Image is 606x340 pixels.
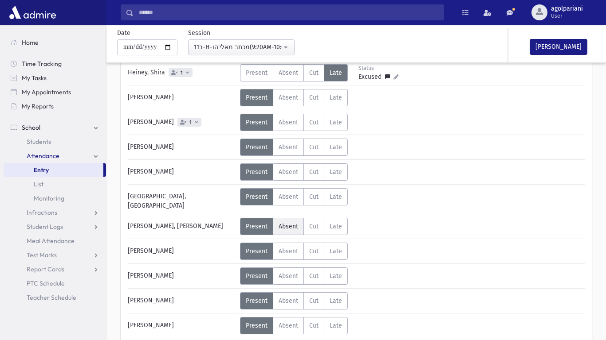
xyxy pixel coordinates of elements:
span: Late [330,272,342,280]
div: [PERSON_NAME] [123,292,240,309]
span: Test Marks [27,251,57,259]
span: Absent [279,168,298,176]
span: List [34,180,43,188]
div: [PERSON_NAME] [123,163,240,181]
button: [PERSON_NAME] [530,39,587,55]
span: Present [246,322,268,329]
div: [PERSON_NAME] [123,139,240,156]
span: Absent [279,223,298,230]
span: Infractions [27,209,57,216]
span: My Appointments [22,88,71,96]
a: Infractions [4,205,106,220]
span: Late [330,193,342,201]
span: Cut [309,193,319,201]
div: [PERSON_NAME] [123,317,240,334]
button: 11ב-H-מכתב מאלי'הו(9:20AM-10:03AM) [188,39,295,55]
span: Cut [309,94,319,101]
span: Cut [309,247,319,255]
a: Home [4,35,106,50]
div: AttTypes [240,89,348,106]
span: Present [246,94,268,101]
div: AttTypes [240,243,348,260]
span: Present [246,193,268,201]
span: Present [246,69,268,77]
span: Absent [279,143,298,151]
span: Attendance [27,152,59,160]
span: Time Tracking [22,60,62,68]
span: Present [246,223,268,230]
label: Session [188,28,210,38]
div: AttTypes [240,292,348,309]
span: Teacher Schedule [27,294,76,301]
span: Present [246,272,268,280]
div: [PERSON_NAME] [123,243,240,260]
span: User [551,12,583,19]
a: My Appointments [4,85,106,99]
span: Absent [279,272,298,280]
div: Heiney, Shira [123,64,240,81]
span: Absent [279,247,298,255]
a: PTC Schedule [4,276,106,290]
span: Cut [309,143,319,151]
span: 1 [179,70,185,76]
span: School [22,124,40,131]
span: Late [330,223,342,230]
span: Student Logs [27,223,63,231]
a: Student Logs [4,220,106,234]
a: Monitoring [4,191,106,205]
a: School [4,120,106,135]
a: My Reports [4,99,106,113]
a: Attendance [4,149,106,163]
span: My Reports [22,102,54,110]
span: Absent [279,69,298,77]
a: Teacher Schedule [4,290,106,305]
span: Late [330,119,342,126]
div: AttTypes [240,139,348,156]
span: Cut [309,223,319,230]
span: Home [22,39,39,46]
span: Late [330,247,342,255]
div: Status [358,64,398,72]
span: Present [246,143,268,151]
span: Cut [309,119,319,126]
div: [PERSON_NAME] [123,89,240,106]
input: Search [134,4,444,20]
span: Cut [309,168,319,176]
div: AttTypes [240,218,348,235]
span: Late [330,143,342,151]
a: Meal Attendance [4,234,106,248]
div: [PERSON_NAME] [123,114,240,131]
span: Present [246,119,268,126]
a: Students [4,135,106,149]
span: Late [330,69,342,77]
span: Entry [34,166,49,174]
span: Cut [309,69,319,77]
div: AttTypes [240,267,348,285]
span: PTC Schedule [27,279,65,287]
span: 1 [188,120,193,125]
span: My Tasks [22,74,47,82]
span: Cut [309,272,319,280]
a: Entry [4,163,103,177]
span: Meal Attendance [27,237,75,245]
div: 11ב-H-מכתב מאלי'הו(9:20AM-10:03AM) [194,42,282,52]
span: Monitoring [34,194,64,202]
div: [PERSON_NAME] [123,267,240,285]
span: agolpariani [551,5,583,12]
span: Present [246,247,268,255]
span: Late [330,297,342,305]
span: Present [246,168,268,176]
div: [GEOGRAPHIC_DATA], [GEOGRAPHIC_DATA] [123,188,240,210]
a: My Tasks [4,71,106,85]
img: AdmirePro [7,4,58,21]
span: Absent [279,322,298,329]
span: Late [330,168,342,176]
span: Absent [279,94,298,101]
label: Date [117,28,130,38]
span: Absent [279,297,298,305]
div: [PERSON_NAME], [PERSON_NAME] [123,218,240,235]
span: Absent [279,119,298,126]
div: AttTypes [240,188,348,205]
a: Report Cards [4,262,106,276]
span: Late [330,94,342,101]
